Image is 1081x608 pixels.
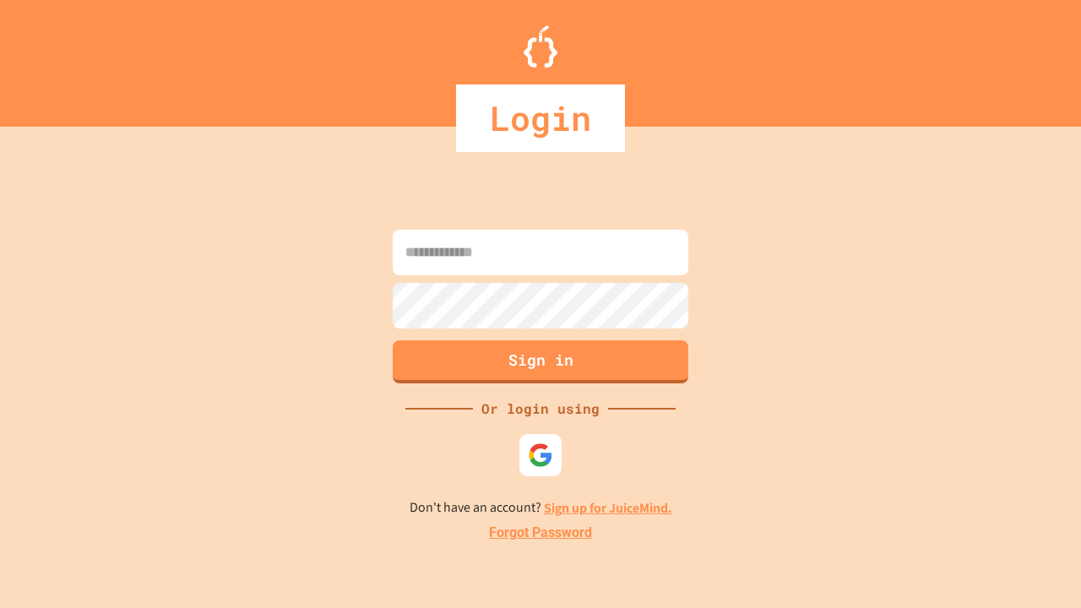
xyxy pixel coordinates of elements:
[489,523,592,543] a: Forgot Password
[544,499,672,517] a: Sign up for JuiceMind.
[941,467,1064,539] iframe: chat widget
[410,497,672,518] p: Don't have an account?
[528,442,553,468] img: google-icon.svg
[393,340,688,383] button: Sign in
[473,399,608,419] div: Or login using
[1010,540,1064,591] iframe: chat widget
[456,84,625,152] div: Login
[524,25,557,68] img: Logo.svg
